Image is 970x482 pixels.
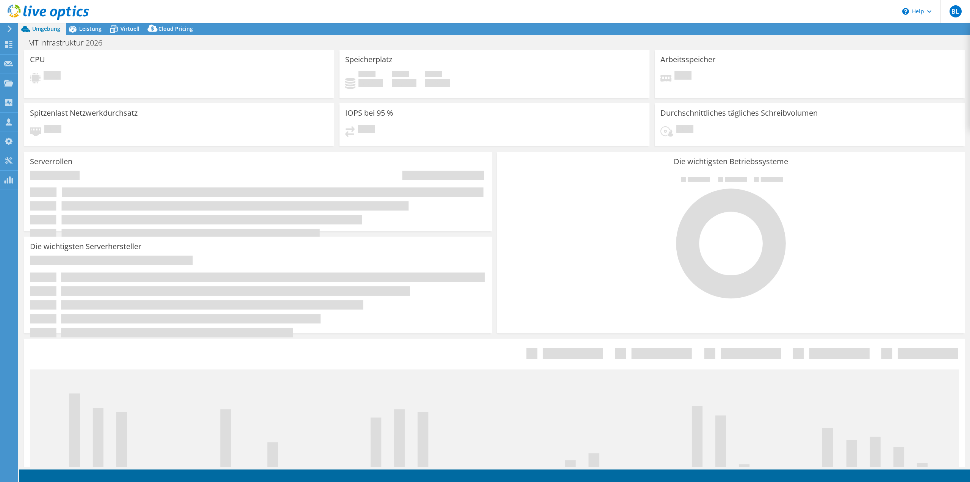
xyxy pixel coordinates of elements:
[676,125,693,135] span: Ausstehend
[358,71,375,79] span: Belegt
[25,39,114,47] h1: MT Infrastruktur 2026
[902,8,909,15] svg: \n
[503,157,959,166] h3: Die wichtigsten Betriebssysteme
[120,25,139,32] span: Virtuell
[950,5,962,17] span: BL
[30,109,138,117] h3: Spitzenlast Netzwerkdurchsatz
[425,79,450,87] h4: 0 GiB
[30,55,45,64] h3: CPU
[345,55,392,64] h3: Speicherplatz
[30,157,72,166] h3: Serverrollen
[392,71,409,79] span: Verfügbar
[44,71,61,82] span: Ausstehend
[345,109,393,117] h3: IOPS bei 95 %
[30,242,141,251] h3: Die wichtigsten Serverhersteller
[158,25,193,32] span: Cloud Pricing
[79,25,102,32] span: Leistung
[425,71,442,79] span: Insgesamt
[660,55,715,64] h3: Arbeitsspeicher
[392,79,416,87] h4: 0 GiB
[44,125,61,135] span: Ausstehend
[358,79,383,87] h4: 0 GiB
[358,125,375,135] span: Ausstehend
[674,71,692,82] span: Ausstehend
[660,109,818,117] h3: Durchschnittliches tägliches Schreibvolumen
[32,25,60,32] span: Umgebung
